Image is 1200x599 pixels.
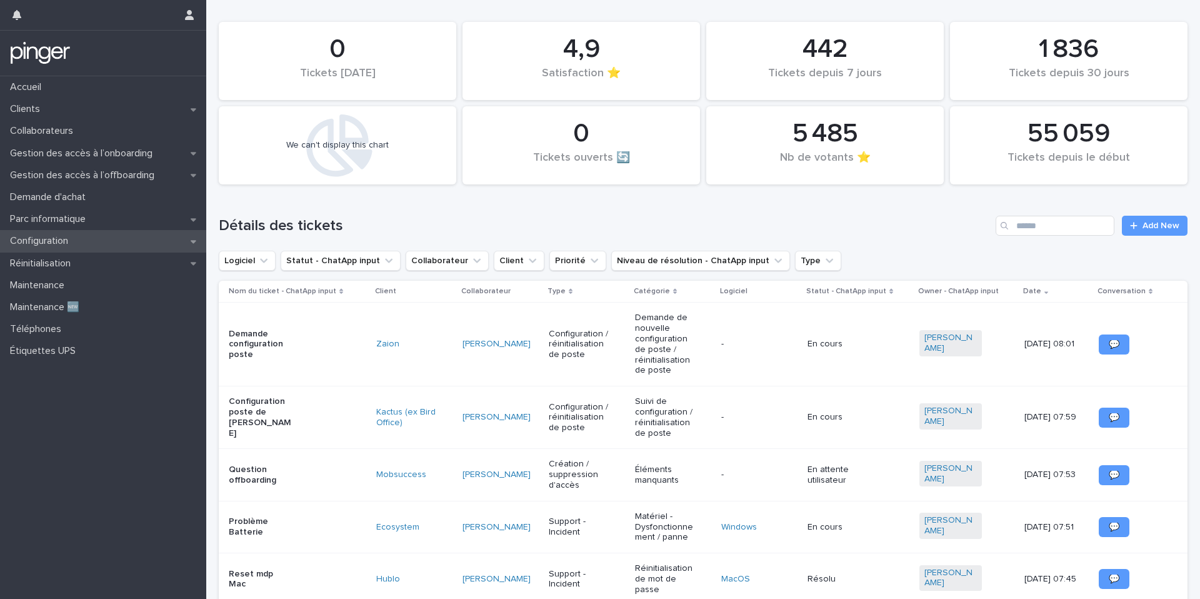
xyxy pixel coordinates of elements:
p: Configuration poste de [PERSON_NAME] [229,396,291,438]
p: Accueil [5,81,51,93]
p: En cours [807,339,870,350]
p: Configuration / réinitialisation de poste [549,329,611,360]
span: Add New [1142,221,1179,230]
p: [DATE] 08:01 [1024,339,1087,350]
div: 0 [484,118,679,149]
div: Tickets [DATE] [240,67,435,93]
p: Client [375,284,396,298]
div: We can't display this chart [286,140,389,151]
a: [PERSON_NAME] [462,412,531,423]
a: [PERSON_NAME] [462,574,531,585]
p: Réinitialisation de mot de passe [635,563,697,595]
div: Tickets depuis le début [971,151,1166,178]
p: En cours [807,522,870,533]
p: Création / suppression d'accès [549,459,611,490]
p: Date [1023,284,1041,298]
a: Kactus (ex Bird Office) [376,407,439,428]
p: Collaborateur [461,284,511,298]
p: En attente utilisateur [807,465,870,486]
p: Configuration / réinitialisation de poste [549,402,611,433]
button: Priorité [549,251,606,271]
a: [PERSON_NAME] [462,339,531,350]
p: Étiquettes UPS [5,345,86,357]
div: Satisfaction ⭐️ [484,67,679,93]
div: 442 [727,34,922,65]
a: Ecosystem [376,522,419,533]
a: [PERSON_NAME] [924,515,977,536]
p: Réinitialisation [5,258,81,269]
button: Statut - ChatApp input [281,251,401,271]
a: Hublo [376,574,400,585]
p: - [721,339,784,350]
p: [DATE] 07:51 [1024,522,1087,533]
p: Demande de nouvelle configuration de poste / réinitialisation de poste [635,313,697,376]
p: Conversation [1097,284,1146,298]
p: Téléphones [5,323,71,335]
a: Zaion [376,339,399,350]
img: mTgBEunGTSyRkCgitkcU [10,41,71,66]
input: Search [996,216,1114,236]
div: Tickets depuis 7 jours [727,67,922,93]
div: 4,9 [484,34,679,65]
a: 💬 [1099,517,1129,537]
div: 55 059 [971,118,1166,149]
p: Question offboarding [229,465,291,486]
button: Type [795,251,841,271]
span: 💬 [1109,340,1119,349]
span: 💬 [1109,471,1119,480]
p: Demande configuration poste [229,329,291,360]
div: Tickets depuis 30 jours [971,67,1166,93]
div: 5 485 [727,118,922,149]
p: Catégorie [634,284,670,298]
a: 💬 [1099,569,1129,589]
button: Collaborateur [406,251,489,271]
a: [PERSON_NAME] [924,568,977,589]
p: [DATE] 07:45 [1024,574,1087,585]
p: Éléments manquants [635,465,697,486]
div: Tickets ouverts 🔄 [484,151,679,178]
p: Nom du ticket - ChatApp input [229,284,336,298]
a: [PERSON_NAME] [462,522,531,533]
p: Owner - ChatApp input [918,284,999,298]
p: Collaborateurs [5,125,83,137]
div: 1 836 [971,34,1166,65]
p: Maintenance 🆕 [5,301,89,313]
p: En cours [807,412,870,423]
tr: Configuration poste de [PERSON_NAME]Kactus (ex Bird Office) [PERSON_NAME] Configuration / réiniti... [219,386,1187,449]
tr: Demande configuration posteZaion [PERSON_NAME] Configuration / réinitialisation de posteDemande d... [219,303,1187,386]
h1: Détails des tickets [219,217,991,235]
span: 💬 [1109,523,1119,531]
p: Problème Batterie [229,516,291,538]
a: [PERSON_NAME] [924,333,977,354]
p: Reset mdp Mac [229,569,291,590]
p: - [721,412,784,423]
p: Maintenance [5,279,74,291]
a: Mobsuccess [376,470,426,480]
tr: Question offboardingMobsuccess [PERSON_NAME] Création / suppression d'accèsÉléments manquants-En ... [219,449,1187,501]
a: 💬 [1099,408,1129,428]
a: [PERSON_NAME] [924,406,977,427]
p: [DATE] 07:53 [1024,470,1087,480]
a: 💬 [1099,465,1129,485]
p: Suivi de configuration / réinitialisation de poste [635,396,697,438]
a: Add New [1122,216,1187,236]
span: 💬 [1109,413,1119,422]
p: Support - Incident [549,569,611,590]
p: Gestion des accès à l’onboarding [5,148,162,159]
p: Parc informatique [5,213,96,225]
a: [PERSON_NAME] [462,470,531,480]
span: 💬 [1109,575,1119,583]
p: Support - Incident [549,516,611,538]
p: Matériel - Dysfonctionnement / panne [635,511,697,543]
p: - [721,470,784,480]
tr: Problème BatterieEcosystem [PERSON_NAME] Support - IncidentMatériel - Dysfonctionnement / panneWi... [219,501,1187,553]
p: Configuration [5,235,78,247]
p: Type [547,284,566,298]
button: Logiciel [219,251,276,271]
a: Windows [721,522,757,533]
button: Niveau de résolution - ChatApp input [611,251,790,271]
p: Résolu [807,574,870,585]
p: Clients [5,103,50,115]
a: MacOS [721,574,750,585]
